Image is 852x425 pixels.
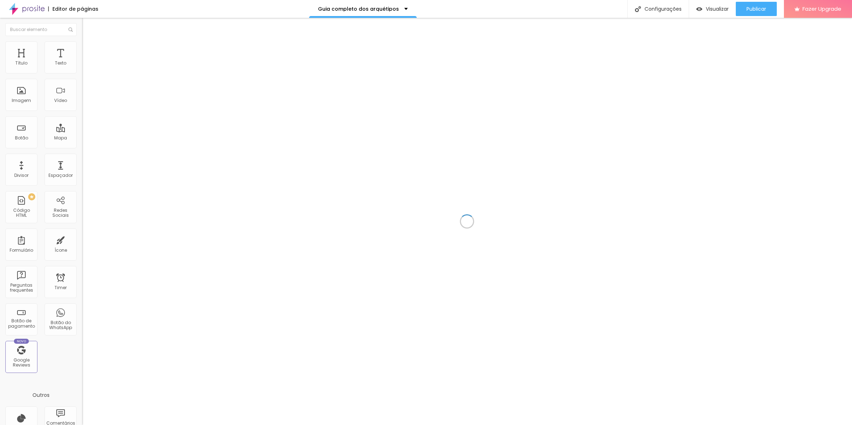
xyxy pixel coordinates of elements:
div: Ícone [55,248,67,253]
div: Texto [55,61,66,66]
div: Mapa [54,135,67,140]
input: Buscar elemento [5,23,77,36]
span: Publicar [746,6,766,12]
div: Imagem [12,98,31,103]
p: Guia completo dos arquétipos [318,6,399,11]
img: Icone [635,6,641,12]
div: Botão do WhatsApp [46,320,75,331]
div: Espaçador [48,173,73,178]
img: Icone [68,27,73,32]
span: Visualizar [706,6,729,12]
div: Título [15,61,27,66]
div: Vídeo [54,98,67,103]
div: Redes Sociais [46,208,75,218]
div: Botão de pagamento [7,318,35,329]
div: Botão [15,135,28,140]
img: view-1.svg [696,6,702,12]
div: Formulário [10,248,33,253]
button: Publicar [736,2,777,16]
div: Editor de páginas [48,6,98,11]
div: Perguntas frequentes [7,283,35,293]
div: Google Reviews [7,358,35,368]
div: Timer [55,285,67,290]
span: Fazer Upgrade [802,6,841,12]
div: Divisor [14,173,29,178]
button: Visualizar [689,2,736,16]
div: Código HTML [7,208,35,218]
div: Novo [14,339,29,344]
